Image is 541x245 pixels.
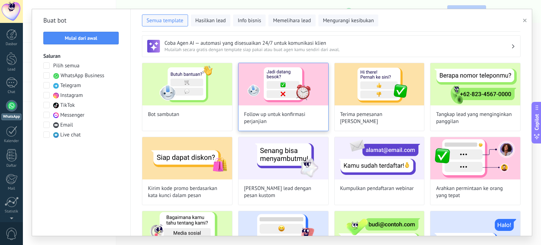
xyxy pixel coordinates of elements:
[60,82,81,89] span: Telegram
[147,17,184,24] span: Semua template
[318,14,379,26] button: Mengurangi kesibukan
[533,114,540,130] span: Copilot
[164,47,511,53] span: Mulailah secara gratis dengan template siap pakai atau buat agen kamu sendiri dari awal.
[238,17,261,24] span: Info bisnis
[1,42,22,47] div: Dasbor
[335,63,424,105] img: Terima pemesanan janji temu
[1,67,22,72] div: Lead
[65,36,97,41] span: Mulai dari awal
[430,63,520,105] img: Tangkap lead yang menginginkan panggilan
[142,14,188,26] button: Semua template
[335,137,424,179] img: Kumpulkan pendaftaran webinar
[60,112,85,119] span: Messenger
[43,53,119,60] h3: Saluran
[238,63,328,105] img: Follow up untuk konfirmasi perjanjian
[238,137,328,179] img: Sambut lead dengan pesan kustom
[244,111,323,125] span: Follow up untuk konfirmasi perjanjian
[60,131,81,139] span: Live chat
[60,92,83,99] span: Instagram
[1,186,22,191] div: Mail
[273,17,311,24] span: Memelihara lead
[244,185,323,199] span: [PERSON_NAME] lead dengan pesan kustom
[436,185,515,199] span: Arahkan permintaan ke orang yang tepat
[148,185,226,199] span: Kirim kode promo berdasarkan kata kunci dalam pesan
[1,209,22,214] div: Statistik
[148,111,179,118] span: Bot sambutan
[61,72,104,79] span: WhatsApp Business
[1,164,22,168] div: Daftar
[191,14,231,26] button: Hasilkan lead
[60,102,75,109] span: TikTok
[164,40,511,47] h3: Coba Agen AI — automasi yang disesuaikan 24/7 untuk komunikasi klien
[1,114,21,120] div: WhatsApp
[43,32,119,44] button: Mulai dari awal
[60,122,73,129] span: Email
[142,137,232,179] img: Kirim kode promo berdasarkan kata kunci dalam pesan
[195,17,226,24] span: Hasilkan lead
[430,137,520,179] img: Arahkan permintaan ke orang yang tepat
[53,62,80,69] span: Pilih semua
[1,90,22,94] div: Chat
[233,14,266,26] button: Info bisnis
[268,14,315,26] button: Memelihara lead
[43,15,119,26] h2: Buat bot
[340,185,414,192] span: Kumpulkan pendaftaran webinar
[142,63,232,105] img: Bot sambutan
[436,111,515,125] span: Tangkap lead yang menginginkan panggilan
[323,17,374,24] span: Mengurangi kesibukan
[1,139,22,143] div: Kalender
[340,111,419,125] span: Terima pemesanan [PERSON_NAME]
